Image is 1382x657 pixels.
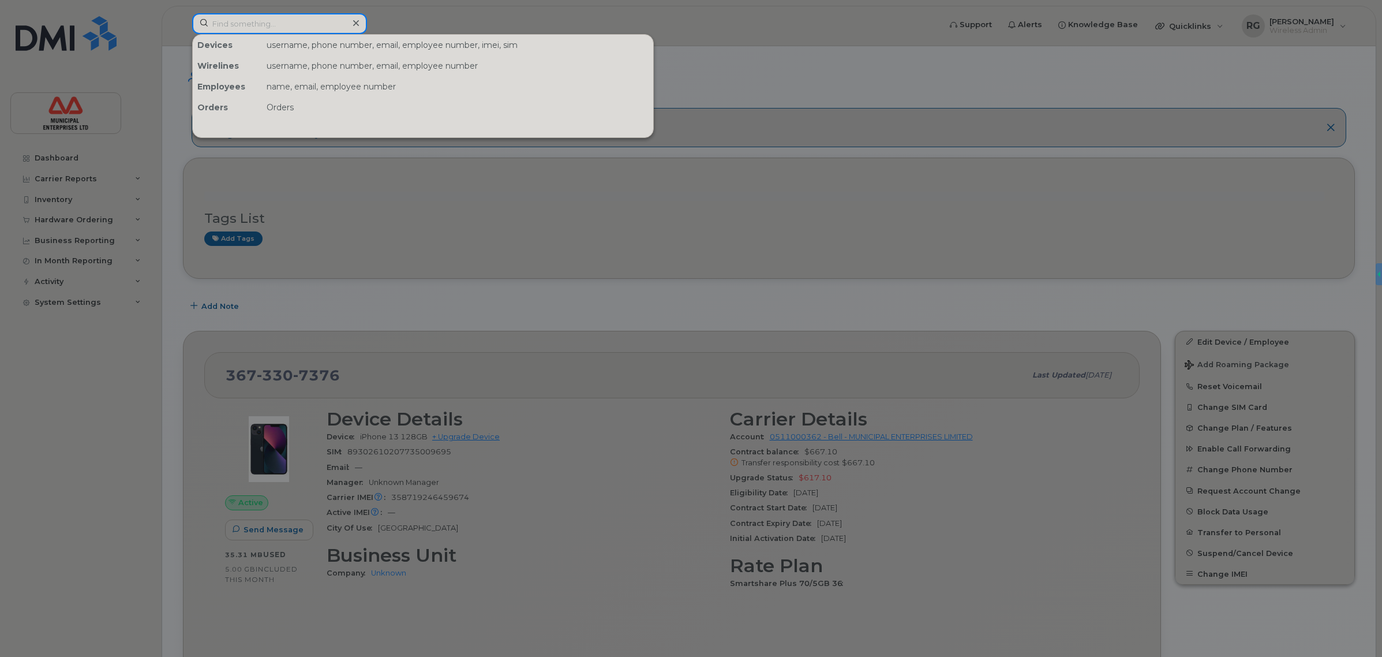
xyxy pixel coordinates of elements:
div: Orders [262,97,653,118]
div: Employees [193,76,262,97]
div: Devices [193,35,262,55]
div: Wirelines [193,55,262,76]
div: username, phone number, email, employee number, imei, sim [262,35,653,55]
div: name, email, employee number [262,76,653,97]
div: username, phone number, email, employee number [262,55,653,76]
div: Orders [193,97,262,118]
